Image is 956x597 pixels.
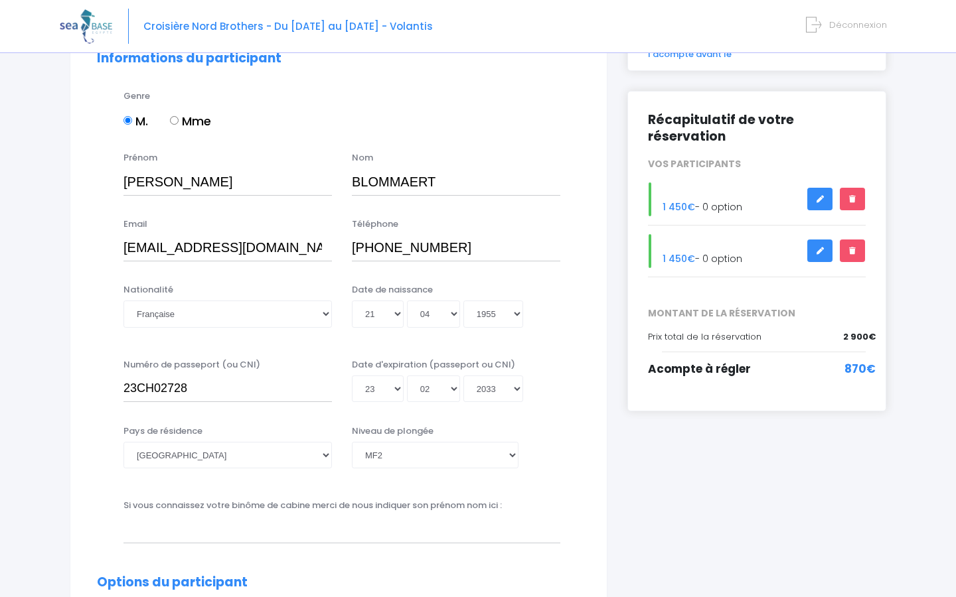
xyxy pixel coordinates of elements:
[123,112,148,130] label: M.
[638,157,876,171] div: VOS PARTICIPANTS
[123,499,502,512] label: Si vous connaissez votre binôme de cabine merci de nous indiquer son prénom nom ici :
[97,51,580,66] h2: Informations du participant
[123,90,150,103] label: Genre
[352,151,373,165] label: Nom
[170,116,179,125] input: Mme
[123,151,157,165] label: Prénom
[648,330,761,343] span: Prix total de la réservation
[844,361,876,378] span: 870€
[663,252,695,265] span: 1 450€
[829,19,887,31] span: Déconnexion
[123,425,202,438] label: Pays de résidence
[170,112,211,130] label: Mme
[143,19,433,33] span: Croisière Nord Brothers - Du [DATE] au [DATE] - Volantis
[123,283,173,297] label: Nationalité
[638,182,876,216] div: - 0 option
[638,306,876,320] span: MONTANT DE LA RÉSERVATION
[352,425,434,438] label: Niveau de plongée
[663,200,695,214] span: 1 450€
[352,358,515,371] label: Date d'expiration (passeport ou CNI)
[123,218,147,231] label: Email
[648,111,866,145] h2: Récapitulatif de votre réservation
[123,358,260,371] label: Numéro de passeport (ou CNI)
[123,116,132,125] input: M.
[843,330,876,344] span: 2 900€
[638,234,876,268] div: - 0 option
[648,361,751,377] span: Acompte à régler
[352,283,433,297] label: Date de naissance
[352,218,398,231] label: Téléphone
[97,575,580,590] h2: Options du participant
